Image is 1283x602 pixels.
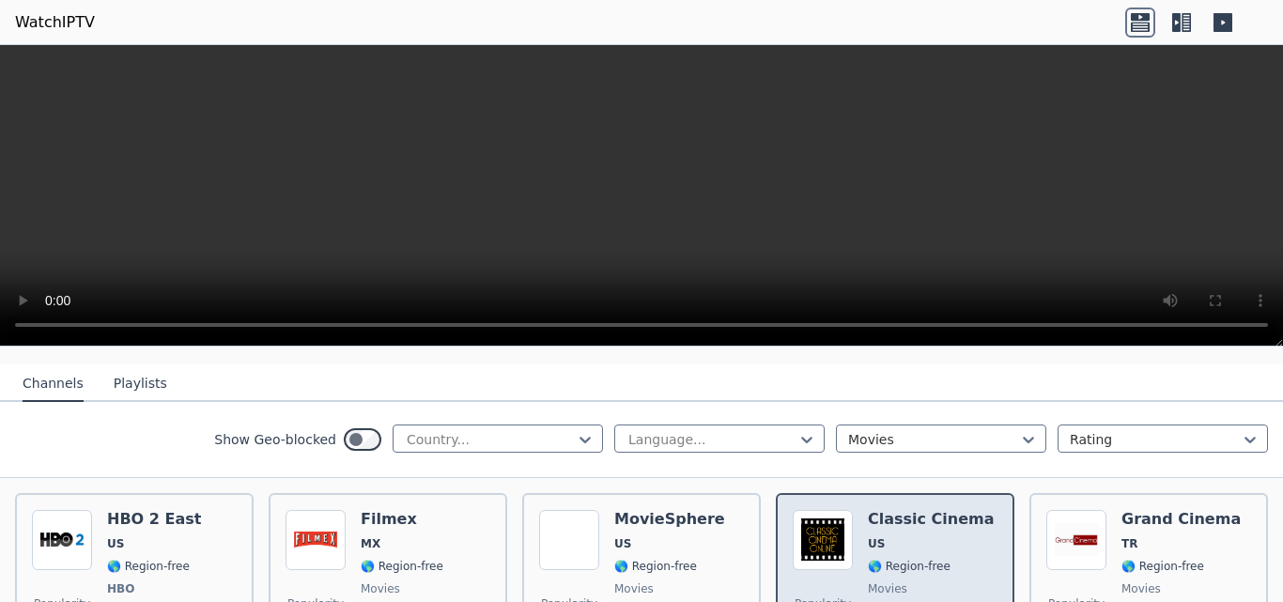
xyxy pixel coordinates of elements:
[361,510,443,529] h6: Filmex
[1046,510,1106,570] img: Grand Cinema
[32,510,92,570] img: HBO 2 East
[868,510,995,529] h6: Classic Cinema
[868,581,907,596] span: movies
[539,510,599,570] img: MovieSphere
[614,536,631,551] span: US
[614,559,697,574] span: 🌎 Region-free
[361,536,380,551] span: MX
[868,536,885,551] span: US
[286,510,346,570] img: Filmex
[114,366,167,402] button: Playlists
[107,559,190,574] span: 🌎 Region-free
[15,11,95,34] a: WatchIPTV
[23,366,84,402] button: Channels
[107,510,201,529] h6: HBO 2 East
[614,510,725,529] h6: MovieSphere
[1121,581,1161,596] span: movies
[361,559,443,574] span: 🌎 Region-free
[868,559,951,574] span: 🌎 Region-free
[1121,536,1137,551] span: TR
[361,581,400,596] span: movies
[614,581,654,596] span: movies
[214,430,336,449] label: Show Geo-blocked
[793,510,853,570] img: Classic Cinema
[107,581,134,596] span: HBO
[1121,559,1204,574] span: 🌎 Region-free
[107,536,124,551] span: US
[1121,510,1241,529] h6: Grand Cinema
